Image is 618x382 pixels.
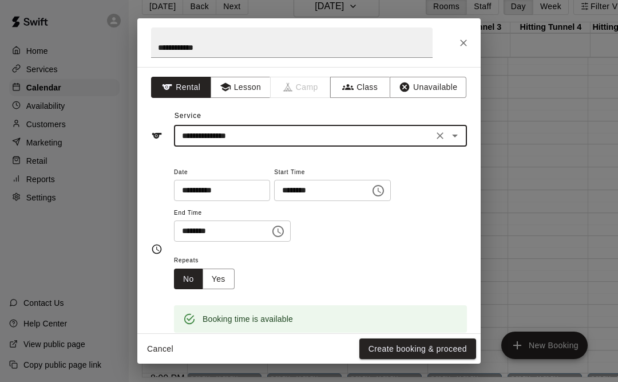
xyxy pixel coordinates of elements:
[390,77,466,98] button: Unavailable
[174,206,291,221] span: End Time
[151,243,163,255] svg: Timing
[174,165,270,180] span: Date
[174,253,244,269] span: Repeats
[174,180,262,201] input: Choose date, selected date is Oct 23, 2025
[174,269,203,290] button: No
[267,220,290,243] button: Choose time, selected time is 6:00 PM
[142,338,179,360] button: Cancel
[174,269,235,290] div: outlined button group
[203,269,235,290] button: Yes
[151,130,163,141] svg: Service
[359,338,476,360] button: Create booking & proceed
[453,33,474,53] button: Close
[367,179,390,202] button: Choose time, selected time is 3:00 PM
[274,165,391,180] span: Start Time
[211,77,271,98] button: Lesson
[271,77,331,98] span: Camps can only be created in the Services page
[175,112,201,120] span: Service
[432,128,448,144] button: Clear
[447,128,463,144] button: Open
[203,309,293,329] div: Booking time is available
[151,77,211,98] button: Rental
[330,77,390,98] button: Class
